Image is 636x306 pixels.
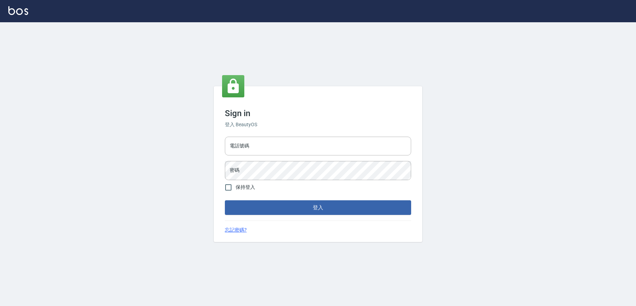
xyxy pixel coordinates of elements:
[225,226,247,234] a: 忘記密碼?
[225,121,411,128] h6: 登入 BeautyOS
[236,184,255,191] span: 保持登入
[225,108,411,118] h3: Sign in
[8,6,28,15] img: Logo
[225,200,411,215] button: 登入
